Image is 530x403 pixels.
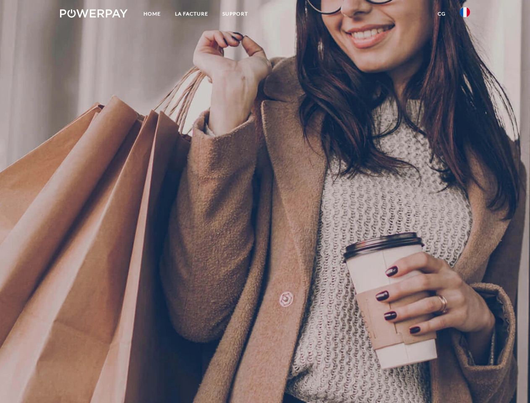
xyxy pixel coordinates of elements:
[460,7,470,17] img: fr
[60,9,128,18] img: logo-powerpay-white.svg
[136,6,168,21] a: Home
[168,6,215,21] a: LA FACTURE
[215,6,255,21] a: Support
[431,6,453,21] a: CG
